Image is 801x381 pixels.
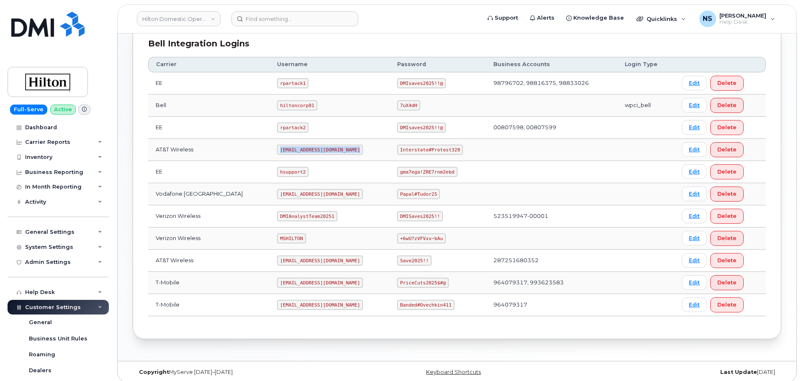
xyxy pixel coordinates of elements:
[397,256,431,266] code: Save2025!!
[710,231,744,246] button: Delete
[682,164,707,179] a: Edit
[148,205,270,228] td: Verizon Wireless
[486,250,617,272] td: 287251680352
[426,369,481,375] a: Keyboard Shortcuts
[148,57,270,72] th: Carrier
[682,142,707,157] a: Edit
[148,161,270,183] td: EE
[682,98,707,113] a: Edit
[133,369,349,376] div: MyServe [DATE]–[DATE]
[148,294,270,316] td: T-Mobile
[647,15,677,22] span: Quicklinks
[560,10,630,26] a: Knowledge Base
[397,233,446,243] code: +6wU?zVFVxv~bAu
[397,211,443,221] code: DMISaves2025!!
[148,183,270,205] td: Vodafone [GEOGRAPHIC_DATA]
[486,117,617,139] td: 00807598, 00807599
[486,205,617,228] td: 523519947-00001
[148,250,270,272] td: AT&T Wireless
[148,72,270,95] td: EE
[682,209,707,223] a: Edit
[486,294,617,316] td: 964079317
[524,10,560,26] a: Alerts
[397,300,454,310] code: Banded#Ovechkin411
[277,256,363,266] code: [EMAIL_ADDRESS][DOMAIN_NAME]
[617,57,674,72] th: Login Type
[717,190,737,198] span: Delete
[277,211,337,221] code: DMIAnalystTeam20251
[710,187,744,202] button: Delete
[617,95,674,117] td: wpci_bell
[717,301,737,309] span: Delete
[277,145,363,155] code: [EMAIL_ADDRESS][DOMAIN_NAME]
[710,120,744,135] button: Delete
[139,369,169,375] strong: Copyright
[397,167,457,177] code: gma7ega!ZRE7rnm2ebd
[277,278,363,288] code: [EMAIL_ADDRESS][DOMAIN_NAME]
[148,139,270,161] td: AT&T Wireless
[148,228,270,250] td: Verizon Wireless
[720,369,757,375] strong: Last Update
[682,120,707,135] a: Edit
[397,145,463,155] code: Interstate#Protest328
[717,146,737,153] span: Delete
[148,38,766,50] div: Bell Integration Logins
[486,72,617,95] td: 98796702, 98816375, 98833026
[682,275,707,290] a: Edit
[717,256,737,264] span: Delete
[703,14,712,24] span: NS
[682,187,707,201] a: Edit
[397,123,446,133] code: DMIsaves2025!!@
[717,168,737,176] span: Delete
[495,14,518,22] span: Support
[537,14,555,22] span: Alerts
[231,11,358,26] input: Find something...
[710,209,744,224] button: Delete
[719,19,766,26] span: Help Desk
[682,76,707,90] a: Edit
[682,231,707,245] a: Edit
[710,275,744,290] button: Delete
[277,300,363,310] code: [EMAIL_ADDRESS][DOMAIN_NAME]
[710,98,744,113] button: Delete
[277,123,308,133] code: rpartack2
[631,10,692,27] div: Quicklinks
[148,117,270,139] td: EE
[717,79,737,87] span: Delete
[277,100,317,110] code: hiltoncorp01
[397,78,446,88] code: DMIsaves2025!!@
[573,14,624,22] span: Knowledge Base
[270,57,390,72] th: Username
[397,189,440,199] code: Papal#Tudor25
[277,167,308,177] code: hsupport2
[710,164,744,179] button: Delete
[148,272,270,294] td: T-Mobile
[148,95,270,117] td: Bell
[693,10,781,27] div: Noah Shelton
[710,142,744,157] button: Delete
[277,78,308,88] code: rpartack1
[482,10,524,26] a: Support
[765,345,795,375] iframe: Messenger Launcher
[719,12,766,19] span: [PERSON_NAME]
[717,234,737,242] span: Delete
[397,100,420,110] code: 7uX4dH
[390,57,486,72] th: Password
[682,297,707,312] a: Edit
[710,297,744,312] button: Delete
[397,278,449,288] code: PriceCuts2025$#@
[717,279,737,286] span: Delete
[717,123,737,131] span: Delete
[486,272,617,294] td: 964079317, 993623583
[137,11,221,26] a: Hilton Domestic Operating Company Inc
[277,233,306,243] code: MSHILTON
[277,189,363,199] code: [EMAIL_ADDRESS][DOMAIN_NAME]
[682,253,707,268] a: Edit
[565,369,781,376] div: [DATE]
[710,76,744,91] button: Delete
[717,101,737,109] span: Delete
[710,253,744,268] button: Delete
[486,57,617,72] th: Business Accounts
[717,212,737,220] span: Delete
